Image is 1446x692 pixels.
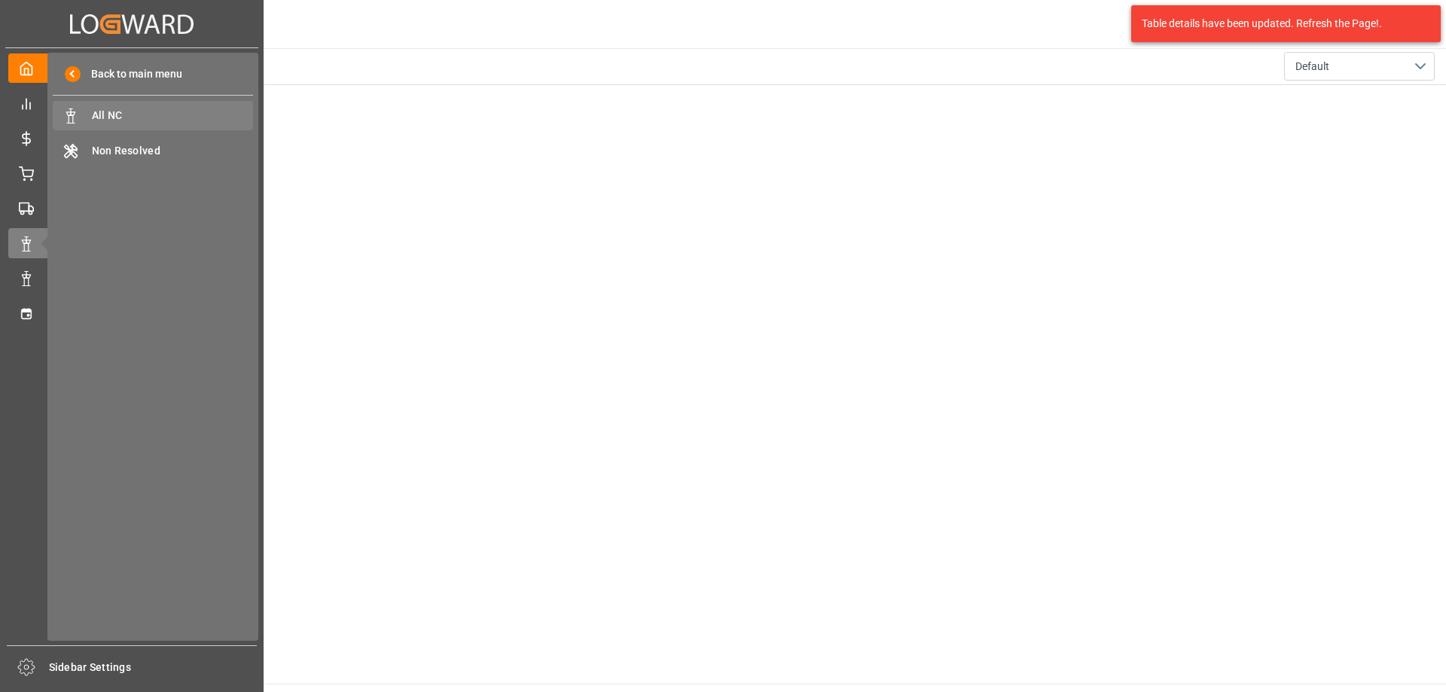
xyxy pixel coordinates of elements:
[8,298,255,328] a: Timeslot Management
[8,123,255,153] a: Rate Management
[1142,16,1419,32] div: Table details have been updated. Refresh the Page!.
[8,53,255,83] a: My Cockpit
[8,264,255,293] a: Data Management
[1295,59,1329,75] span: Default
[1284,52,1435,81] button: open menu
[8,88,255,117] a: Control Tower
[53,136,253,165] a: Non Resolved
[53,101,253,130] a: All NC
[8,158,255,187] a: Order Management
[49,660,258,675] span: Sidebar Settings
[81,66,182,82] span: Back to main menu
[92,108,254,123] span: All NC
[8,194,255,223] a: Transport Management
[92,143,254,159] span: Non Resolved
